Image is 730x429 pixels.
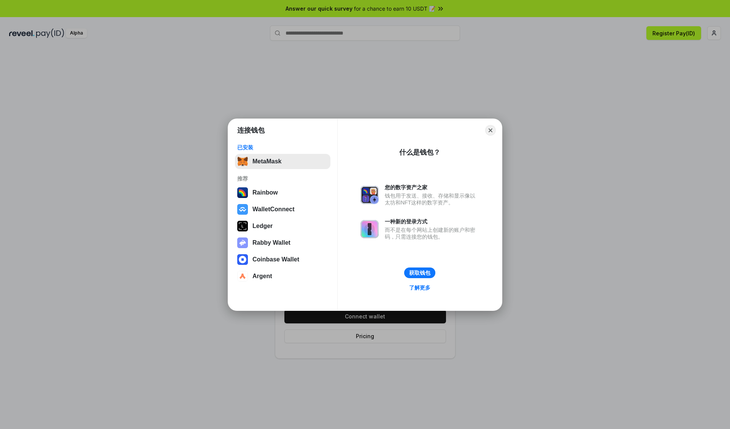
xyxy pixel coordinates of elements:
[235,252,330,267] button: Coinbase Wallet
[404,268,435,278] button: 获取钱包
[237,187,248,198] img: svg+xml,%3Csvg%20width%3D%22120%22%20height%3D%22120%22%20viewBox%3D%220%200%20120%20120%22%20fil...
[237,271,248,282] img: svg+xml,%3Csvg%20width%3D%2228%22%20height%3D%2228%22%20viewBox%3D%220%200%2028%2028%22%20fill%3D...
[252,158,281,165] div: MetaMask
[237,254,248,265] img: svg+xml,%3Csvg%20width%3D%2228%22%20height%3D%2228%22%20viewBox%3D%220%200%2028%2028%22%20fill%3D...
[237,156,248,167] img: svg+xml,%3Csvg%20fill%3D%22none%22%20height%3D%2233%22%20viewBox%3D%220%200%2035%2033%22%20width%...
[252,189,278,196] div: Rainbow
[237,237,248,248] img: svg+xml,%3Csvg%20xmlns%3D%22http%3A%2F%2Fwww.w3.org%2F2000%2Fsvg%22%20fill%3D%22none%22%20viewBox...
[385,226,479,240] div: 而不是在每个网站上创建新的账户和密码，只需连接您的钱包。
[235,269,330,284] button: Argent
[409,284,430,291] div: 了解更多
[235,154,330,169] button: MetaMask
[237,221,248,231] img: svg+xml,%3Csvg%20xmlns%3D%22http%3A%2F%2Fwww.w3.org%2F2000%2Fsvg%22%20width%3D%2228%22%20height%3...
[385,218,479,225] div: 一种新的登录方式
[385,184,479,191] div: 您的数字资产之家
[405,283,435,293] a: 了解更多
[485,125,496,136] button: Close
[385,192,479,206] div: 钱包用于发送、接收、存储和显示像以太坊和NFT这样的数字资产。
[252,206,295,213] div: WalletConnect
[252,239,290,246] div: Rabby Wallet
[237,204,248,215] img: svg+xml,%3Csvg%20width%3D%2228%22%20height%3D%2228%22%20viewBox%3D%220%200%2028%2028%22%20fill%3D...
[409,269,430,276] div: 获取钱包
[237,144,328,151] div: 已安装
[399,148,440,157] div: 什么是钱包？
[252,223,273,230] div: Ledger
[235,235,330,250] button: Rabby Wallet
[237,175,328,182] div: 推荐
[235,218,330,234] button: Ledger
[252,256,299,263] div: Coinbase Wallet
[360,220,379,238] img: svg+xml,%3Csvg%20xmlns%3D%22http%3A%2F%2Fwww.w3.org%2F2000%2Fsvg%22%20fill%3D%22none%22%20viewBox...
[237,126,265,135] h1: 连接钱包
[235,202,330,217] button: WalletConnect
[235,185,330,200] button: Rainbow
[252,273,272,280] div: Argent
[360,186,379,204] img: svg+xml,%3Csvg%20xmlns%3D%22http%3A%2F%2Fwww.w3.org%2F2000%2Fsvg%22%20fill%3D%22none%22%20viewBox...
